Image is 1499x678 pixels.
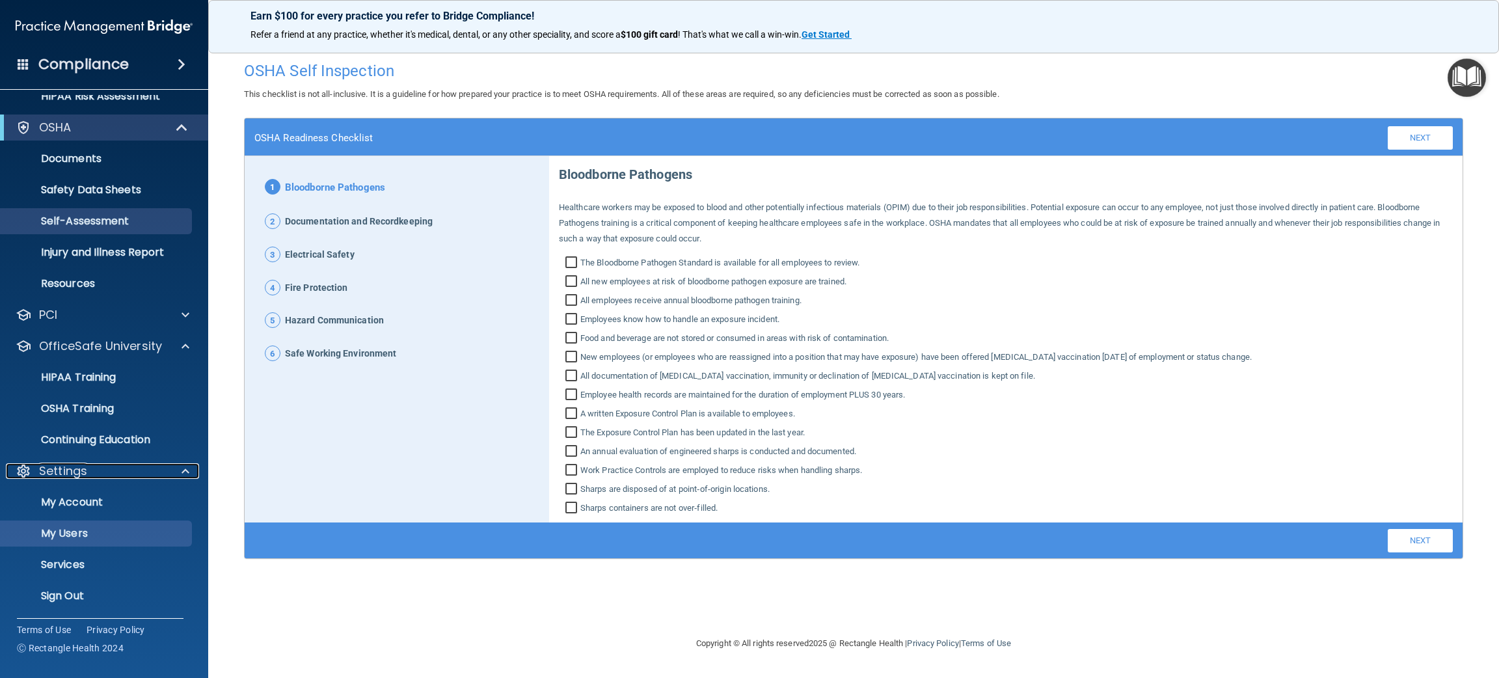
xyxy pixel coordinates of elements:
[565,390,580,403] input: Employee health records are maintained for the duration of employment PLUS 30 years.
[16,338,189,354] a: OfficeSafe University
[39,120,72,135] p: OSHA
[565,352,580,365] input: New employees (or employees who are reassigned into a position that may have exposure) have been ...
[621,29,678,40] strong: $100 gift card
[1448,59,1486,97] button: Open Resource Center
[580,331,889,346] span: Food and beverage are not stored or consumed in areas with risk of contamination.
[580,293,802,308] span: All employees receive annual bloodborne pathogen training.
[254,132,373,144] h4: OSHA Readiness Checklist
[285,213,433,230] span: Documentation and Recordkeeping
[907,638,958,648] a: Privacy Policy
[250,10,1457,22] p: Earn $100 for every practice you refer to Bridge Compliance!
[580,463,862,478] span: Work Practice Controls are employed to reduce risks when handling sharps.
[8,496,186,509] p: My Account
[8,527,186,540] p: My Users
[565,277,580,290] input: All new employees at risk of bloodborne pathogen exposure are trained.
[8,183,186,197] p: Safety Data Sheets
[565,371,580,384] input: All documentation of [MEDICAL_DATA] vaccination, immunity or declination of [MEDICAL_DATA] vaccin...
[1388,529,1453,552] a: Next
[16,307,189,323] a: PCI
[580,481,770,497] span: Sharps are disposed of at point‐of‐origin locations.
[580,387,905,403] span: Employee health records are maintained for the duration of employment PLUS 30 years.
[8,402,114,415] p: OSHA Training
[285,280,348,297] span: Fire Protection
[8,152,186,165] p: Documents
[8,558,186,571] p: Services
[285,179,385,197] span: Bloodborne Pathogens
[244,62,1463,79] h4: OSHA Self Inspection
[285,346,396,362] span: Safe Working Environment
[38,55,129,74] h4: Compliance
[265,179,280,195] span: 1
[39,338,162,354] p: OfficeSafe University
[580,274,846,290] span: All new employees at risk of bloodborne pathogen exposure are trained.
[580,349,1252,365] span: New employees (or employees who are reassigned into a position that may have exposure) have been ...
[565,314,580,327] input: Employees know how to handle an exposure incident.
[265,346,280,361] span: 6
[39,463,87,479] p: Settings
[678,29,802,40] span: ! That's what we call a win-win.
[39,307,57,323] p: PCI
[250,29,621,40] span: Refer a friend at any practice, whether it's medical, dental, or any other speciality, and score a
[565,258,580,271] input: The Bloodborne Pathogen Standard is available for all employees to review.
[8,90,186,103] p: HIPAA Risk Assessment
[580,255,859,271] span: The Bloodborne Pathogen Standard is available for all employees to review.
[580,425,805,441] span: The Exposure Control Plan has been updated in the last year.
[565,503,580,516] input: Sharps containers are not over‐filled.
[8,277,186,290] p: Resources
[265,213,280,229] span: 2
[17,642,124,655] span: Ⓒ Rectangle Health 2024
[17,623,71,636] a: Terms of Use
[265,312,280,328] span: 5
[565,409,580,422] input: A written Exposure Control Plan is available to employees.
[8,215,186,228] p: Self-Assessment
[8,433,186,446] p: Continuing Education
[16,120,189,135] a: OSHA
[580,406,795,422] span: A written Exposure Control Plan is available to employees.
[16,463,189,479] a: Settings
[565,333,580,346] input: Food and beverage are not stored or consumed in areas with risk of contamination.
[8,590,186,603] p: Sign Out
[285,312,384,329] span: Hazard Communication
[802,29,850,40] strong: Get Started
[616,623,1091,664] div: Copyright © All rights reserved 2025 @ Rectangle Health | |
[565,446,580,459] input: An annual evaluation of engineered sharps is conducted and documented.
[8,371,116,384] p: HIPAA Training
[580,444,856,459] span: An annual evaluation of engineered sharps is conducted and documented.
[565,295,580,308] input: All employees receive annual bloodborne pathogen training.
[580,368,1035,384] span: All documentation of [MEDICAL_DATA] vaccination, immunity or declination of [MEDICAL_DATA] vaccin...
[565,427,580,441] input: The Exposure Control Plan has been updated in the last year.
[8,246,186,259] p: Injury and Illness Report
[87,623,145,636] a: Privacy Policy
[580,500,718,516] span: Sharps containers are not over‐filled.
[265,280,280,295] span: 4
[244,89,999,99] span: This checklist is not all-inclusive. It is a guideline for how prepared your practice is to meet ...
[802,29,852,40] a: Get Started
[285,247,355,264] span: Electrical Safety
[961,638,1011,648] a: Terms of Use
[559,156,1453,187] p: Bloodborne Pathogens
[565,465,580,478] input: Work Practice Controls are employed to reduce risks when handling sharps.
[1388,126,1453,150] a: Next
[265,247,280,262] span: 3
[16,14,193,40] img: PMB logo
[559,200,1453,247] p: Healthcare workers may be exposed to blood and other potentially infectious materials (OPIM) due ...
[565,484,580,497] input: Sharps are disposed of at point‐of‐origin locations.
[580,312,779,327] span: Employees know how to handle an exposure incident.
